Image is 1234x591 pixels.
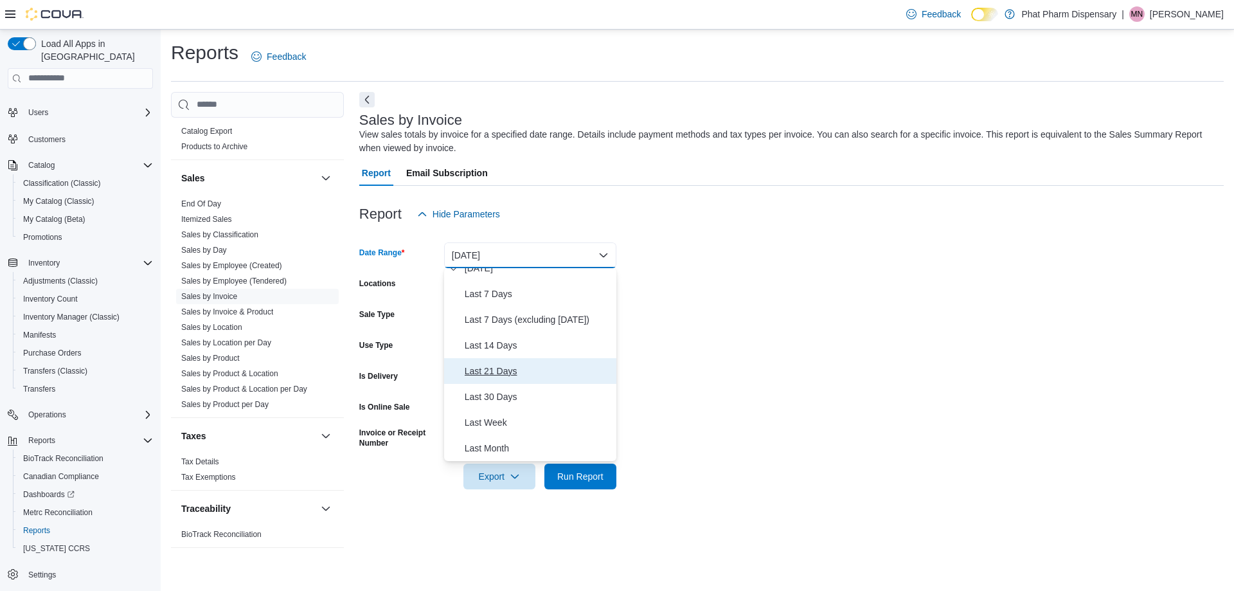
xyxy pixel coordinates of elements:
[18,541,153,556] span: Washington CCRS
[181,214,232,224] span: Itemized Sales
[18,327,61,343] a: Manifests
[13,272,158,290] button: Adjustments (Classic)
[13,504,158,522] button: Metrc Reconciliation
[18,469,104,484] a: Canadian Compliance
[181,529,262,540] span: BioTrack Reconciliation
[3,104,158,122] button: Users
[359,309,395,320] label: Sale Type
[181,172,205,185] h3: Sales
[181,307,273,316] a: Sales by Invoice & Product
[181,353,240,363] span: Sales by Product
[13,486,158,504] a: Dashboards
[23,330,56,340] span: Manifests
[406,160,488,186] span: Email Subscription
[463,464,535,489] button: Export
[359,428,439,448] label: Invoice or Receipt Number
[465,441,611,456] span: Last Month
[181,230,258,239] a: Sales by Classification
[23,384,55,394] span: Transfers
[3,129,158,148] button: Customers
[359,371,398,381] label: Is Delivery
[181,430,206,442] h3: Taxes
[181,399,269,410] span: Sales by Product per Day
[18,176,153,191] span: Classification (Classic)
[28,107,48,118] span: Users
[36,37,153,63] span: Load All Apps in [GEOGRAPHIC_DATA]
[318,428,334,444] button: Taxes
[23,348,82,358] span: Purchase Orders
[557,470,604,483] span: Run Report
[3,406,158,424] button: Operations
[181,369,278,378] a: Sales by Product & Location
[171,123,344,159] div: Products
[13,522,158,540] button: Reports
[181,472,236,482] span: Tax Exemptions
[18,273,103,289] a: Adjustments (Classic)
[18,212,153,227] span: My Catalog (Beta)
[23,105,153,120] span: Users
[181,127,232,136] a: Catalog Export
[23,567,153,583] span: Settings
[465,286,611,302] span: Last 7 Days
[465,389,611,405] span: Last 30 Days
[23,453,103,464] span: BioTrack Reconciliation
[13,326,158,344] button: Manifests
[28,435,55,446] span: Reports
[181,384,307,394] span: Sales by Product & Location per Day
[181,246,227,255] a: Sales by Day
[181,291,237,302] span: Sales by Invoice
[901,1,966,27] a: Feedback
[181,354,240,363] a: Sales by Product
[18,309,153,325] span: Inventory Manager (Classic)
[18,363,153,379] span: Transfers (Classic)
[465,338,611,353] span: Last 14 Days
[18,194,153,209] span: My Catalog (Classic)
[181,530,262,539] a: BioTrack Reconciliation
[18,541,95,556] a: [US_STATE] CCRS
[181,323,242,332] a: Sales by Location
[13,380,158,398] button: Transfers
[181,277,287,286] a: Sales by Employee (Tendered)
[28,570,56,580] span: Settings
[18,381,60,397] a: Transfers
[318,501,334,516] button: Traceability
[23,433,153,448] span: Reports
[23,312,120,322] span: Inventory Manager (Classic)
[181,141,247,152] span: Products to Archive
[359,206,402,222] h3: Report
[181,430,316,442] button: Taxes
[23,276,98,286] span: Adjustments (Classic)
[359,278,396,289] label: Locations
[181,142,247,151] a: Products to Archive
[1129,6,1145,22] div: Matthew Nguyen
[181,338,271,347] a: Sales by Location per Day
[18,469,153,484] span: Canadian Compliance
[465,260,611,276] span: [DATE]
[171,527,344,547] div: Traceability
[23,543,90,554] span: [US_STATE] CCRS
[444,268,616,461] div: Select listbox
[23,525,50,536] span: Reports
[922,8,961,21] span: Feedback
[18,451,153,466] span: BioTrack Reconciliation
[171,196,344,417] div: Sales
[181,126,232,136] span: Catalog Export
[1021,6,1116,22] p: Phat Pharm Dispensary
[465,415,611,430] span: Last Week
[359,340,393,350] label: Use Type
[181,245,227,255] span: Sales by Day
[181,368,278,379] span: Sales by Product & Location
[23,407,153,423] span: Operations
[181,457,219,467] span: Tax Details
[1131,6,1143,22] span: MN
[13,290,158,308] button: Inventory Count
[26,8,84,21] img: Cova
[971,21,972,22] span: Dark Mode
[18,505,153,520] span: Metrc Reconciliation
[181,261,282,270] a: Sales by Employee (Created)
[3,432,158,450] button: Reports
[13,210,158,228] button: My Catalog (Beta)
[412,201,505,227] button: Hide Parameters
[18,451,109,466] a: BioTrack Reconciliation
[359,92,375,107] button: Next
